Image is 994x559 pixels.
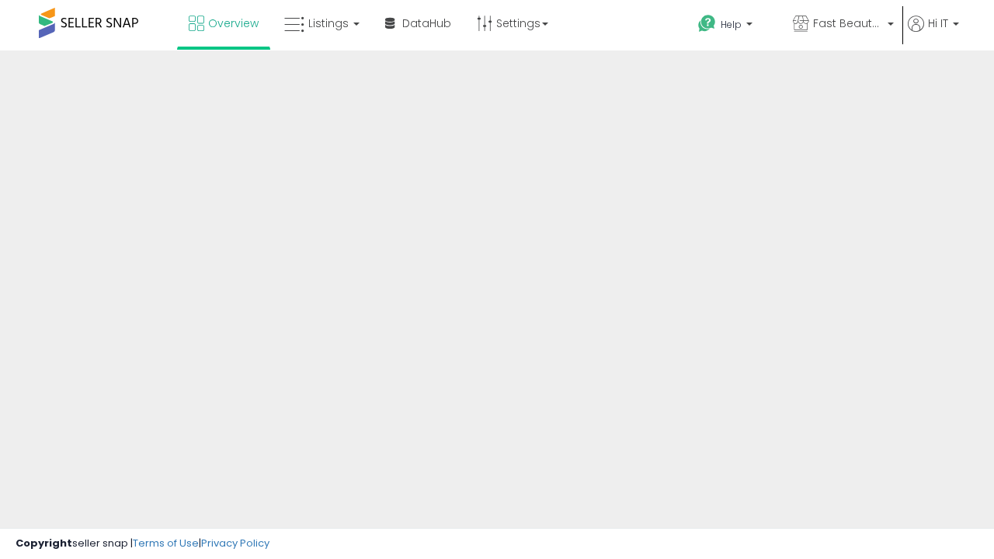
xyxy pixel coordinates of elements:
[686,2,779,50] a: Help
[208,16,259,31] span: Overview
[16,536,269,551] div: seller snap | |
[308,16,349,31] span: Listings
[697,14,717,33] i: Get Help
[928,16,948,31] span: Hi IT
[201,536,269,550] a: Privacy Policy
[908,16,959,50] a: Hi IT
[133,536,199,550] a: Terms of Use
[813,16,883,31] span: Fast Beauty ([GEOGRAPHIC_DATA])
[721,18,742,31] span: Help
[402,16,451,31] span: DataHub
[16,536,72,550] strong: Copyright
